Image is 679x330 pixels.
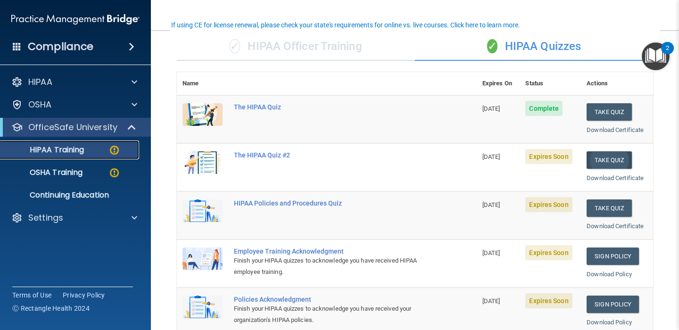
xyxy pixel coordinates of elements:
img: PMB logo [11,10,140,29]
th: Expires On [477,72,520,95]
div: If using CE for license renewal, please check your state's requirements for online vs. live cours... [171,22,520,28]
div: The HIPAA Quiz #2 [234,151,430,159]
p: OfficeSafe University [28,122,117,133]
a: Download Policy [587,319,632,326]
span: ✓ [230,39,240,53]
span: Expires Soon [525,293,572,308]
a: Download Certificate [587,174,644,181]
span: [DATE] [482,297,500,305]
span: ✓ [487,39,497,53]
a: Sign Policy [587,296,639,313]
th: Status [520,72,581,95]
button: If using CE for license renewal, please check your state's requirements for online vs. live cours... [170,20,522,30]
div: Finish your HIPAA quizzes to acknowledge you have received HIPAA employee training. [234,255,430,278]
div: Employee Training Acknowledgment [234,247,430,255]
a: Terms of Use [12,290,51,300]
h4: Compliance [28,40,93,53]
span: Complete [525,101,563,116]
p: OSHA [28,99,52,110]
a: OfficeSafe University [11,122,137,133]
span: Expires Soon [525,245,572,260]
span: Expires Soon [525,197,572,212]
div: 2 [666,48,669,60]
span: [DATE] [482,153,500,160]
div: HIPAA Quizzes [415,33,653,61]
th: Name [177,72,228,95]
div: Finish your HIPAA quizzes to acknowledge you have received your organization’s HIPAA policies. [234,303,430,326]
a: Privacy Policy [63,290,105,300]
a: Settings [11,212,137,223]
div: Policies Acknowledgment [234,296,430,303]
a: Sign Policy [587,247,639,265]
a: Download Policy [587,271,632,278]
span: Expires Soon [525,149,572,164]
p: HIPAA [28,76,52,88]
a: Download Certificate [587,223,644,230]
th: Actions [581,72,653,95]
span: [DATE] [482,249,500,256]
button: Take Quiz [587,151,632,169]
img: warning-circle.0cc9ac19.png [108,144,120,156]
img: warning-circle.0cc9ac19.png [108,167,120,179]
button: Take Quiz [587,199,632,217]
button: Take Quiz [587,103,632,121]
button: Open Resource Center, 2 new notifications [642,42,670,70]
a: HIPAA [11,76,137,88]
span: Ⓒ Rectangle Health 2024 [12,304,90,313]
p: HIPAA Training [6,145,84,155]
div: The HIPAA Quiz [234,103,430,111]
a: OSHA [11,99,137,110]
span: [DATE] [482,201,500,208]
p: Settings [28,212,63,223]
a: Download Certificate [587,126,644,133]
div: HIPAA Officer Training [177,33,415,61]
p: OSHA Training [6,168,83,177]
div: HIPAA Policies and Procedures Quiz [234,199,430,207]
p: Continuing Education [6,190,135,200]
span: [DATE] [482,105,500,112]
